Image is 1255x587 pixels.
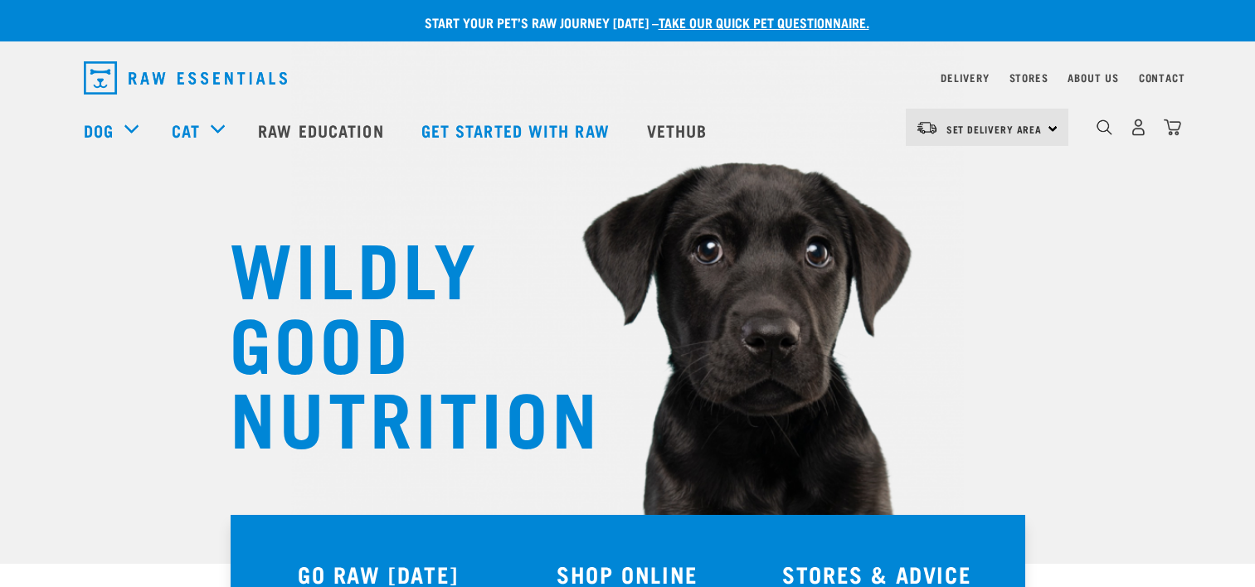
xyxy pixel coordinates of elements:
img: home-icon@2x.png [1164,119,1181,136]
a: Get started with Raw [405,97,630,163]
h1: WILDLY GOOD NUTRITION [230,228,562,452]
a: take our quick pet questionnaire. [659,18,869,26]
a: Contact [1139,75,1185,80]
h3: GO RAW [DATE] [264,561,494,587]
img: home-icon-1@2x.png [1097,119,1112,135]
img: Raw Essentials Logo [84,61,287,95]
h3: STORES & ADVICE [762,561,992,587]
img: van-moving.png [916,120,938,135]
a: Vethub [630,97,728,163]
a: Cat [172,118,200,143]
nav: dropdown navigation [71,55,1185,101]
img: user.png [1130,119,1147,136]
span: Set Delivery Area [946,126,1043,132]
a: Delivery [941,75,989,80]
a: Dog [84,118,114,143]
a: About Us [1068,75,1118,80]
a: Raw Education [241,97,404,163]
a: Stores [1009,75,1048,80]
h3: SHOP ONLINE [513,561,742,587]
